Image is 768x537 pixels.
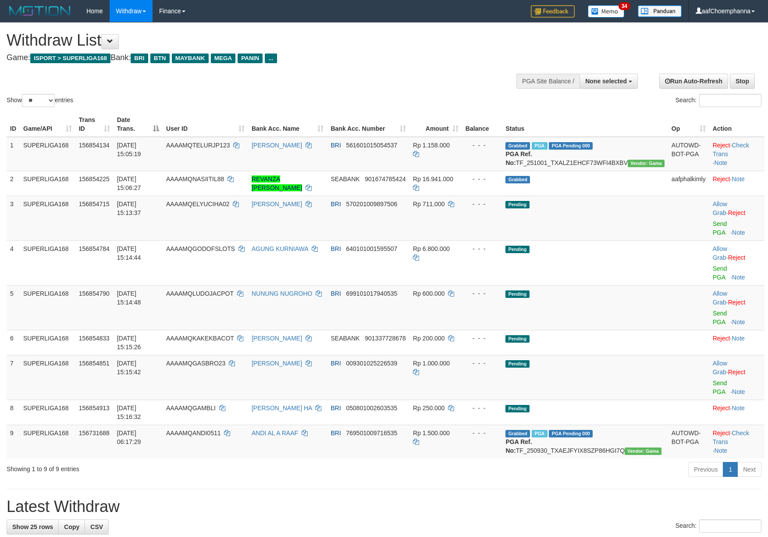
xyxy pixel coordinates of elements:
[248,112,327,137] th: Bank Acc. Name: activate to sort column ascending
[505,360,529,368] span: Pending
[713,220,727,236] a: Send PGA
[713,360,727,376] a: Allow Grab
[505,142,530,150] span: Grabbed
[79,290,110,297] span: 156854790
[346,360,397,367] span: Copy 009301025226539 to clipboard
[20,285,75,330] td: SUPERLIGA168
[625,447,661,455] span: Vendor URL: https://trx31.1velocity.biz
[79,430,110,437] span: 156731688
[7,94,73,107] label: Show entries
[532,142,547,150] span: Marked by aafsengchandara
[331,142,341,149] span: BRI
[20,240,75,285] td: SUPERLIGA168
[713,405,730,412] a: Reject
[150,54,170,63] span: BTN
[715,159,728,166] a: Note
[730,74,755,89] a: Stop
[466,141,499,150] div: - - -
[20,112,75,137] th: Game/API: activate to sort column ascending
[166,245,235,252] span: AAAAMQGODOFSLOTS
[166,405,216,412] span: AAAAMQGAMBLI
[713,142,749,158] a: Check Trans
[505,335,529,343] span: Pending
[505,430,530,437] span: Grabbed
[252,290,312,297] a: NUNUNG NUGROHO
[737,462,761,477] a: Next
[709,330,764,355] td: ·
[117,175,141,191] span: [DATE] 15:06:27
[331,430,341,437] span: BRI
[7,519,59,534] a: Show 25 rows
[713,310,727,326] a: Send PGA
[331,360,341,367] span: BRI
[413,175,453,183] span: Rp 16.941.000
[75,112,114,137] th: Trans ID: activate to sort column ascending
[12,523,53,530] span: Show 25 rows
[713,290,728,306] span: ·
[413,405,444,412] span: Rp 250.000
[346,290,397,297] span: Copy 699101017940535 to clipboard
[628,160,665,167] span: Vendor URL: https://trx31.1velocity.biz
[79,360,110,367] span: 156854851
[20,196,75,240] td: SUPERLIGA168
[131,54,148,63] span: BRI
[7,425,20,458] td: 9
[7,137,20,171] td: 1
[713,360,728,376] span: ·
[166,430,221,437] span: AAAAMQANDI0511
[166,142,230,149] span: AAAAMQTELURJP123
[699,519,761,533] input: Search:
[659,74,728,89] a: Run Auto-Refresh
[166,200,229,208] span: AAAAMQELYUCIHA02
[732,274,745,281] a: Note
[732,335,745,342] a: Note
[252,360,302,367] a: [PERSON_NAME]
[502,112,668,137] th: Status
[466,244,499,253] div: - - -
[7,240,20,285] td: 4
[502,425,668,458] td: TF_250930_TXAEJFYIX8SZP86HGI7Q
[619,2,630,10] span: 34
[252,200,302,208] a: [PERSON_NAME]
[505,246,529,253] span: Pending
[709,240,764,285] td: ·
[668,112,709,137] th: Op: activate to sort column ascending
[117,245,141,261] span: [DATE] 15:14:44
[252,430,298,437] a: ANDI AL A RAAF
[713,142,730,149] a: Reject
[327,112,409,137] th: Bank Acc. Number: activate to sort column ascending
[723,462,738,477] a: 1
[713,430,749,445] a: Check Trans
[252,175,302,191] a: REVANZA [PERSON_NAME]
[668,137,709,171] td: AUTOWD-BOT-PGA
[79,142,110,149] span: 156854134
[331,290,341,297] span: BRI
[466,200,499,208] div: - - -
[728,369,746,376] a: Reject
[79,245,110,252] span: 156854784
[516,74,580,89] div: PGA Site Balance /
[462,112,502,137] th: Balance
[346,200,397,208] span: Copy 570201009897506 to clipboard
[20,425,75,458] td: SUPERLIGA168
[79,335,110,342] span: 156854833
[466,429,499,437] div: - - -
[166,175,224,183] span: AAAAMQNASIITIL88
[265,54,277,63] span: ...
[7,54,503,62] h4: Game: Bank:
[413,245,450,252] span: Rp 6.800.000
[502,137,668,171] td: TF_251001_TXALZ1EHCF73WFI4BXBV
[7,461,313,473] div: Showing 1 to 9 of 9 entries
[331,200,341,208] span: BRI
[466,404,499,412] div: - - -
[346,405,397,412] span: Copy 050801002603535 to clipboard
[346,430,397,437] span: Copy 769501009716535 to clipboard
[20,171,75,196] td: SUPERLIGA168
[713,245,728,261] span: ·
[713,175,730,183] a: Reject
[7,400,20,425] td: 8
[117,200,141,216] span: [DATE] 15:13:37
[732,388,745,395] a: Note
[505,150,532,166] b: PGA Ref. No:
[588,5,625,18] img: Button%20Memo.svg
